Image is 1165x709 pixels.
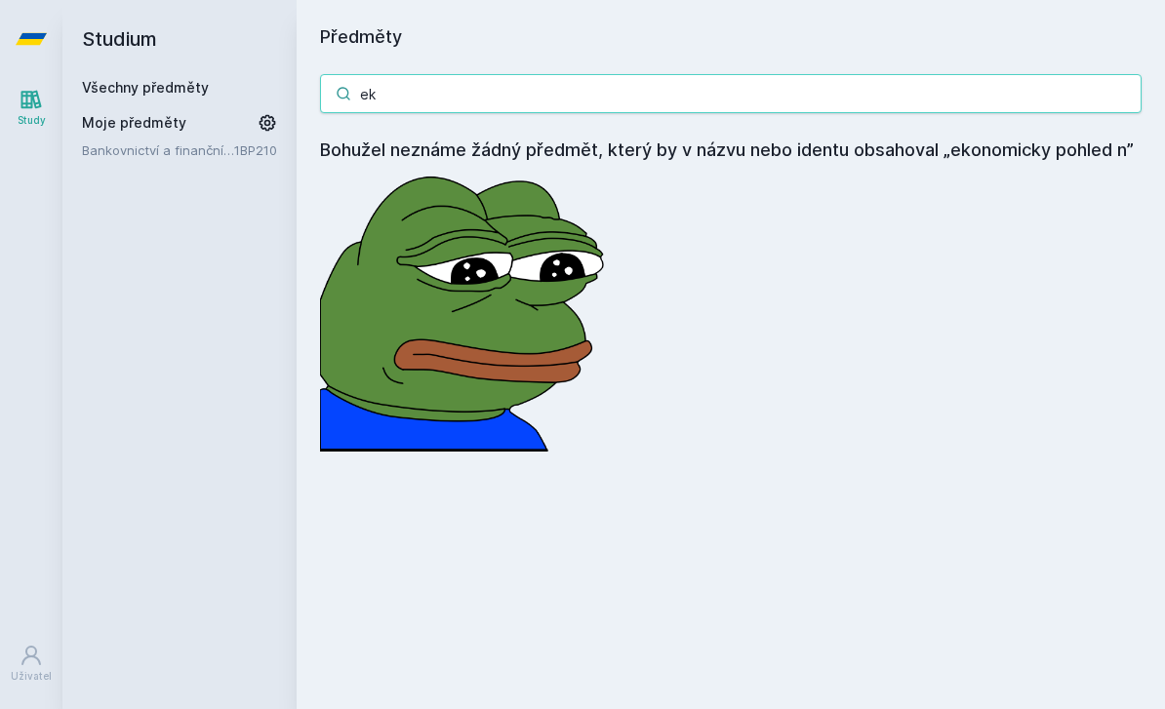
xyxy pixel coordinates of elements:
[11,669,52,684] div: Uživatel
[82,113,186,133] span: Moje předměty
[320,164,613,452] img: error_picture.png
[4,634,59,693] a: Uživatel
[320,137,1142,164] h4: Bohužel neznáme žádný předmět, který by v názvu nebo identu obsahoval „ekonomicky pohled n”
[82,79,209,96] a: Všechny předměty
[320,74,1142,113] input: Název nebo ident předmětu…
[320,23,1142,51] h1: Předměty
[4,78,59,138] a: Study
[234,142,277,158] a: 1BP210
[18,113,46,128] div: Study
[82,140,234,160] a: Bankovnictví a finanční instituce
